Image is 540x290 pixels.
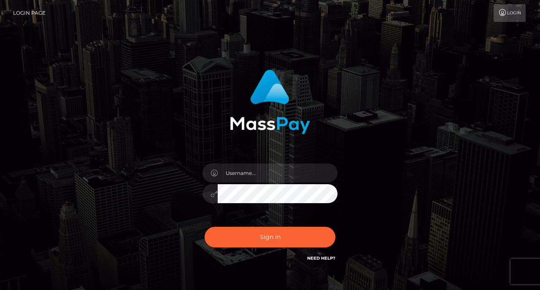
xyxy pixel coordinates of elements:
[13,4,46,22] a: Login Page
[230,70,310,134] img: MassPay Login
[494,4,526,22] a: Login
[307,255,335,261] a: Need Help?
[218,164,337,183] input: Username...
[205,227,335,247] button: Sign in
